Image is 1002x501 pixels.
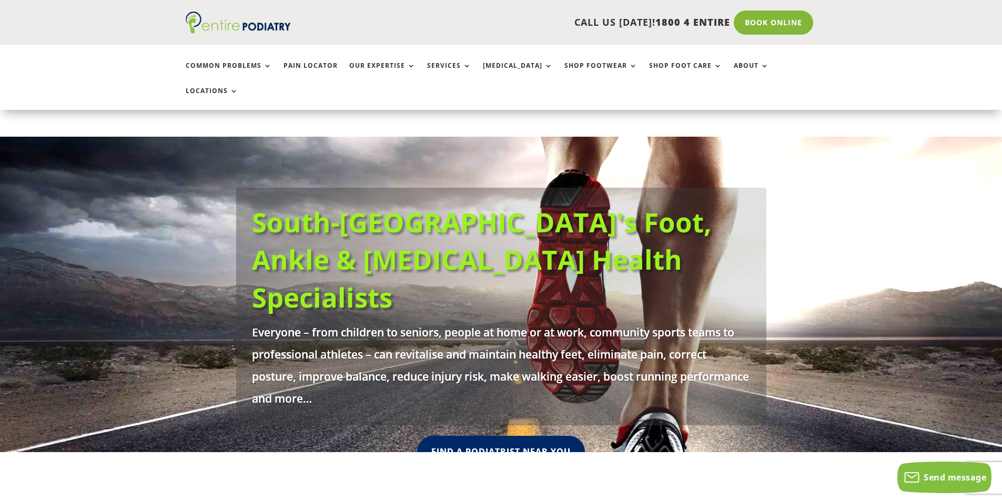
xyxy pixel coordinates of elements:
[897,462,991,493] button: Send message
[417,436,585,468] a: Find A Podiatrist Near You
[924,472,986,483] span: Send message
[252,203,712,315] a: South-[GEOGRAPHIC_DATA]'s Foot, Ankle & [MEDICAL_DATA] Health Specialists
[349,62,416,85] a: Our Expertise
[649,62,722,85] a: Shop Foot Care
[284,62,338,85] a: Pain Locator
[564,62,637,85] a: Shop Footwear
[734,62,769,85] a: About
[186,12,291,34] img: logo (1)
[734,11,813,35] a: Book Online
[427,62,471,85] a: Services
[252,321,751,410] p: Everyone – from children to seniors, people at home or at work, community sports teams to profess...
[655,16,730,28] span: 1800 4 ENTIRE
[483,62,553,85] a: [MEDICAL_DATA]
[186,62,272,85] a: Common Problems
[186,87,238,110] a: Locations
[331,16,730,29] p: CALL US [DATE]!
[186,25,291,36] a: Entire Podiatry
